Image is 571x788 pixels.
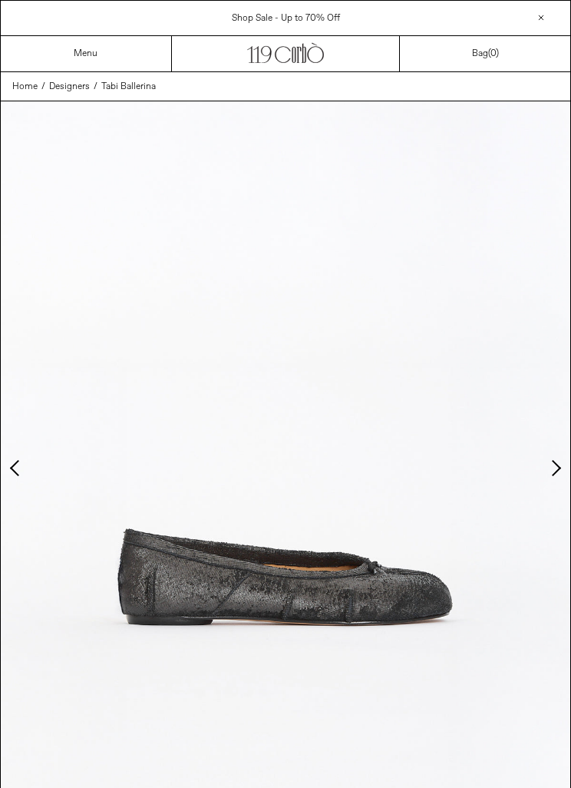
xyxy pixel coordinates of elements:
[472,47,499,61] a: Bag()
[547,460,563,475] button: Next slide
[49,80,90,94] a: Designers
[490,48,499,60] span: )
[49,81,90,93] span: Designers
[490,48,496,60] span: 0
[94,80,97,94] span: /
[101,81,156,93] span: Tabi Ballerina
[101,80,156,94] a: Tabi Ballerina
[8,460,24,475] button: Previous slide
[12,81,38,93] span: Home
[74,48,97,60] a: Menu
[12,80,38,94] a: Home
[232,12,340,25] a: Shop Sale - Up to 70% Off
[41,80,45,94] span: /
